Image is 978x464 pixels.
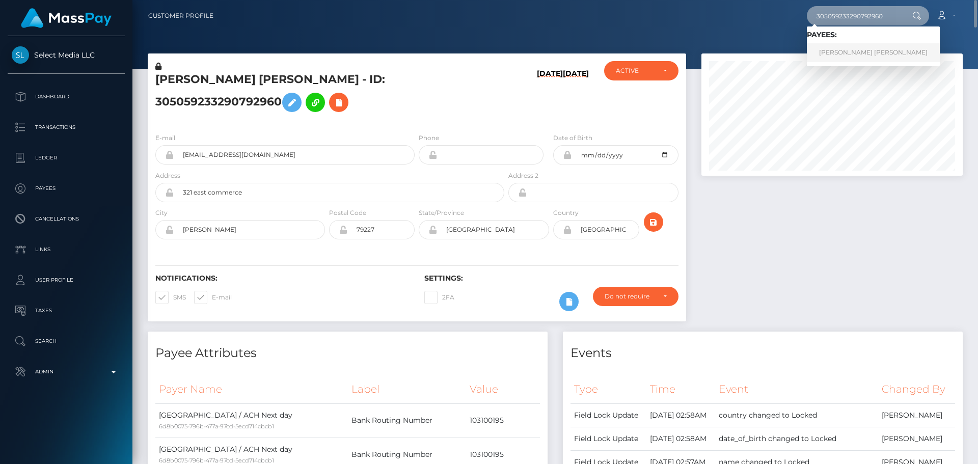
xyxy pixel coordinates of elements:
td: [GEOGRAPHIC_DATA] / ACH Next day [155,403,348,438]
p: Cancellations [12,211,121,227]
h6: Notifications: [155,274,409,283]
th: Value [466,375,540,403]
td: 103100195 [466,403,540,438]
a: Ledger [8,145,125,171]
label: Phone [419,133,439,143]
label: 2FA [424,291,454,304]
label: E-mail [155,133,175,143]
label: E-mail [194,291,232,304]
th: Label [348,375,466,403]
td: country changed to Locked [715,403,878,427]
a: Dashboard [8,84,125,110]
td: Field Lock Update [570,427,646,450]
th: Changed By [878,375,955,403]
p: Payees [12,181,121,196]
th: Type [570,375,646,403]
span: Select Media LLC [8,50,125,60]
p: Dashboard [12,89,121,104]
p: User Profile [12,272,121,288]
a: User Profile [8,267,125,293]
button: ACTIVE [604,61,678,80]
td: [PERSON_NAME] [878,403,955,427]
p: Search [12,334,121,349]
a: Transactions [8,115,125,140]
button: Do not require [593,287,678,306]
div: Do not require [605,292,655,301]
a: Payees [8,176,125,201]
p: Taxes [12,303,121,318]
label: Address 2 [508,171,538,180]
a: Search [8,329,125,354]
h4: Events [570,344,955,362]
h5: [PERSON_NAME] [PERSON_NAME] - ID: 305059233290792960 [155,72,499,117]
a: Links [8,237,125,262]
small: 6d8b0075-796b-477a-97cd-5ecd714cbcb1 [159,423,274,430]
th: Time [646,375,715,403]
th: Payer Name [155,375,348,403]
p: Links [12,242,121,257]
label: Date of Birth [553,133,592,143]
img: MassPay Logo [21,8,112,28]
input: Search... [807,6,903,25]
div: ACTIVE [616,67,655,75]
td: [DATE] 02:58AM [646,403,715,427]
a: Cancellations [8,206,125,232]
a: Taxes [8,298,125,323]
a: Admin [8,359,125,385]
p: Ledger [12,150,121,166]
label: Country [553,208,579,217]
label: SMS [155,291,186,304]
a: [PERSON_NAME] [PERSON_NAME] [807,43,940,62]
label: Address [155,171,180,180]
h6: [DATE] [537,69,563,121]
p: Transactions [12,120,121,135]
td: Field Lock Update [570,403,646,427]
img: Select Media LLC [12,46,29,64]
small: 6d8b0075-796b-477a-97cd-5ecd714cbcb1 [159,457,274,464]
h6: [DATE] [563,69,589,121]
h6: Settings: [424,274,678,283]
td: date_of_birth changed to Locked [715,427,878,450]
label: City [155,208,168,217]
label: State/Province [419,208,464,217]
label: Postal Code [329,208,366,217]
td: Bank Routing Number [348,403,466,438]
p: Admin [12,364,121,379]
td: [DATE] 02:58AM [646,427,715,450]
th: Event [715,375,878,403]
h6: Payees: [807,31,940,39]
h4: Payee Attributes [155,344,540,362]
td: [PERSON_NAME] [878,427,955,450]
a: Customer Profile [148,5,213,26]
